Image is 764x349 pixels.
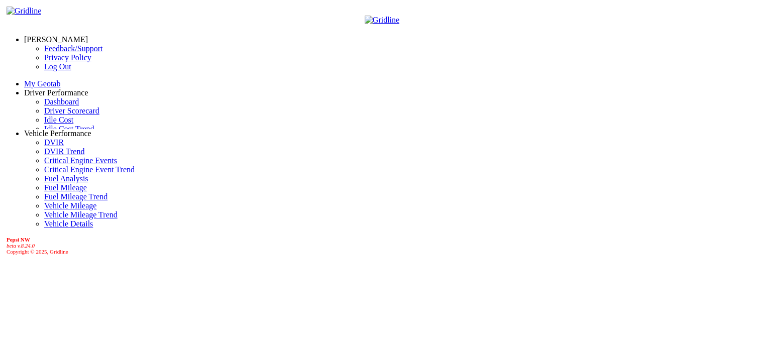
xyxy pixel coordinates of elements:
a: DVIR [44,138,64,147]
b: Pepsi NW [7,237,30,243]
a: Fuel Analysis [44,174,88,183]
a: Feedback/Support [44,44,102,53]
a: Critical Engine Event Trend [44,165,135,174]
a: Idle Cost Trend [44,125,94,133]
a: Dashboard [44,97,79,106]
a: Privacy Policy [44,53,91,62]
a: Fuel Mileage [44,183,87,192]
a: Log Out [44,62,71,71]
a: Driver Performance [24,88,88,97]
a: Vehicle Performance [24,129,91,138]
a: DVIR Trend [44,147,84,156]
a: My Geotab [24,79,60,88]
a: [PERSON_NAME] [24,35,88,44]
a: Critical Engine Events [44,156,117,165]
a: Vehicle Details [44,219,93,228]
a: Idle Cost [44,115,73,124]
img: Gridline [7,7,41,16]
i: beta v.8.24.0 [7,243,35,249]
a: Driver Scorecard [44,106,99,115]
a: Fuel Mileage Trend [44,192,107,201]
div: Copyright © 2025, Gridline [7,237,760,255]
a: Vehicle Mileage Trend [44,210,118,219]
img: Gridline [365,16,399,25]
a: Vehicle Mileage [44,201,96,210]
